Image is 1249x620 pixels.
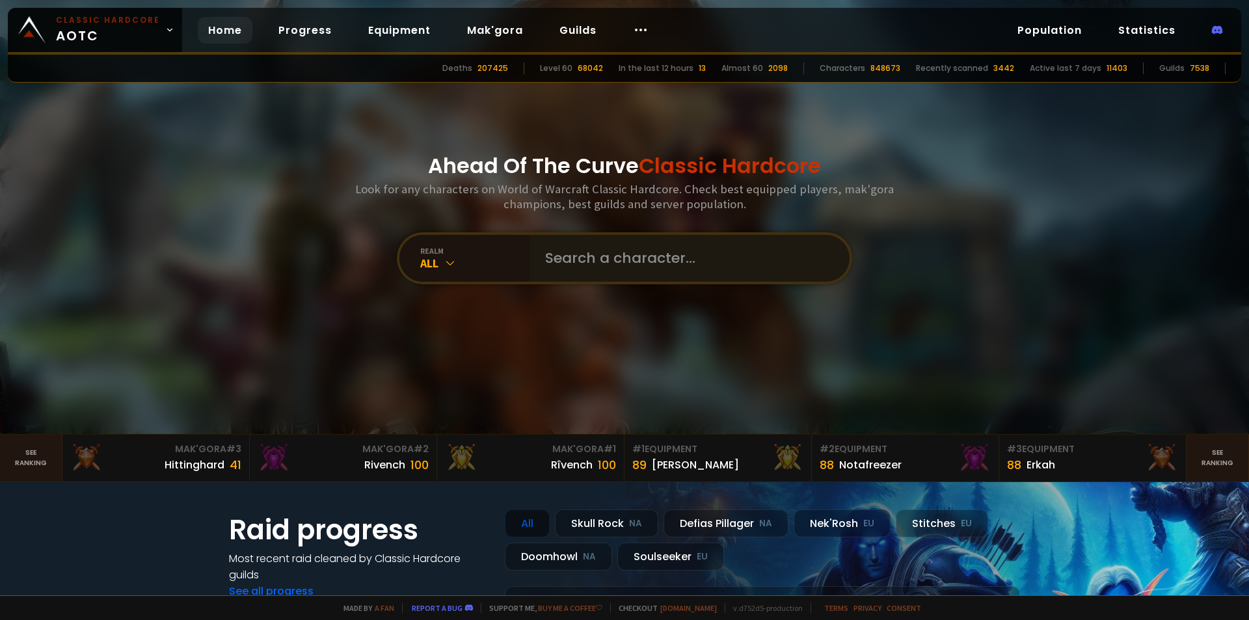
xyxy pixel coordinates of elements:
[598,456,616,474] div: 100
[505,543,612,571] div: Doomhowl
[442,62,472,74] div: Deaths
[364,457,405,473] div: Rivench
[457,17,533,44] a: Mak'gora
[445,442,616,456] div: Mak'Gora
[660,603,717,613] a: [DOMAIN_NAME]
[839,457,902,473] div: Notafreezer
[230,456,241,474] div: 41
[410,456,429,474] div: 100
[1030,62,1101,74] div: Active last 7 days
[336,603,394,613] span: Made by
[226,442,241,455] span: # 3
[350,182,899,211] h3: Look for any characters on World of Warcraft Classic Hardcore. Check best equipped players, mak'g...
[537,235,834,282] input: Search a character...
[420,256,530,271] div: All
[632,456,647,474] div: 89
[896,509,988,537] div: Stitches
[549,17,607,44] a: Guilds
[8,8,182,52] a: Classic HardcoreAOTC
[1108,17,1186,44] a: Statistics
[70,442,241,456] div: Mak'Gora
[1159,62,1185,74] div: Guilds
[887,603,921,613] a: Consent
[1007,17,1092,44] a: Population
[629,517,642,530] small: NA
[824,603,848,613] a: Terms
[759,517,772,530] small: NA
[250,435,437,481] a: Mak'Gora#2Rivench100
[437,435,624,481] a: Mak'Gora#1Rîvench100
[1190,62,1209,74] div: 7538
[820,442,991,456] div: Equipment
[551,457,593,473] div: Rîvench
[62,435,250,481] a: Mak'Gora#3Hittinghard41
[1007,442,1178,456] div: Equipment
[481,603,602,613] span: Support me,
[999,435,1187,481] a: #3Equipment88Erkah
[610,603,717,613] span: Checkout
[820,62,865,74] div: Characters
[1007,456,1021,474] div: 88
[853,603,881,613] a: Privacy
[505,509,550,537] div: All
[619,62,693,74] div: In the last 12 hours
[794,509,891,537] div: Nek'Rosh
[477,62,508,74] div: 207425
[1007,442,1022,455] span: # 3
[1187,435,1249,481] a: Seeranking
[229,550,489,583] h4: Most recent raid cleaned by Classic Hardcore guilds
[268,17,342,44] a: Progress
[820,442,835,455] span: # 2
[812,435,999,481] a: #2Equipment88Notafreezer
[664,509,788,537] div: Defias Pillager
[583,550,596,563] small: NA
[916,62,988,74] div: Recently scanned
[604,442,616,455] span: # 1
[632,442,645,455] span: # 1
[993,62,1014,74] div: 3442
[639,151,821,180] span: Classic Hardcore
[56,14,160,46] span: AOTC
[428,150,821,182] h1: Ahead Of The Curve
[1107,62,1127,74] div: 11403
[229,509,489,550] h1: Raid progress
[961,517,972,530] small: EU
[721,62,763,74] div: Almost 60
[412,603,463,613] a: Report a bug
[1027,457,1055,473] div: Erkah
[578,62,603,74] div: 68042
[56,14,160,26] small: Classic Hardcore
[258,442,429,456] div: Mak'Gora
[697,550,708,563] small: EU
[624,435,812,481] a: #1Equipment89[PERSON_NAME]
[229,584,314,599] a: See all progress
[538,603,602,613] a: Buy me a coffee
[652,457,739,473] div: [PERSON_NAME]
[165,457,224,473] div: Hittinghard
[617,543,724,571] div: Soulseeker
[198,17,252,44] a: Home
[414,442,429,455] span: # 2
[420,246,530,256] div: realm
[870,62,900,74] div: 848673
[632,442,803,456] div: Equipment
[358,17,441,44] a: Equipment
[555,509,658,537] div: Skull Rock
[540,62,572,74] div: Level 60
[768,62,788,74] div: 2098
[863,517,874,530] small: EU
[725,603,803,613] span: v. d752d5 - production
[820,456,834,474] div: 88
[699,62,706,74] div: 13
[375,603,394,613] a: a fan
